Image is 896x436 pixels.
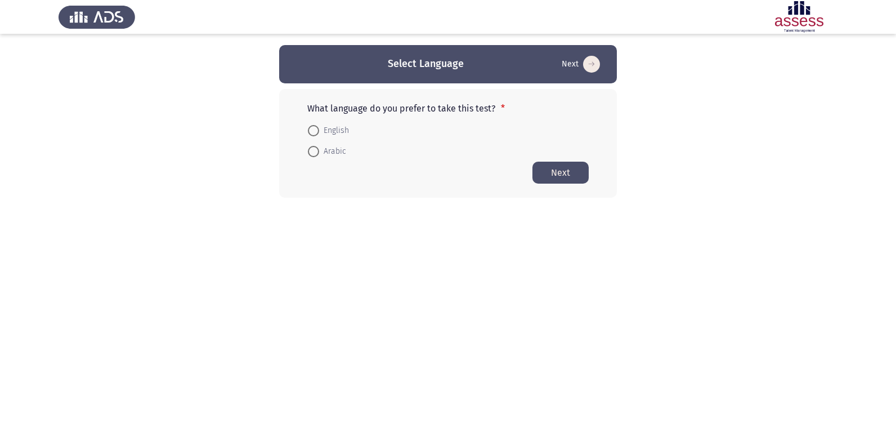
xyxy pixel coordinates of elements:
[558,55,603,73] button: Start assessment
[319,145,346,158] span: Arabic
[319,124,349,137] span: English
[388,57,464,71] h3: Select Language
[307,103,589,114] p: What language do you prefer to take this test?
[761,1,837,33] img: Assessment logo of OCM R1 ASSESS
[59,1,135,33] img: Assess Talent Management logo
[532,162,589,184] button: Start assessment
